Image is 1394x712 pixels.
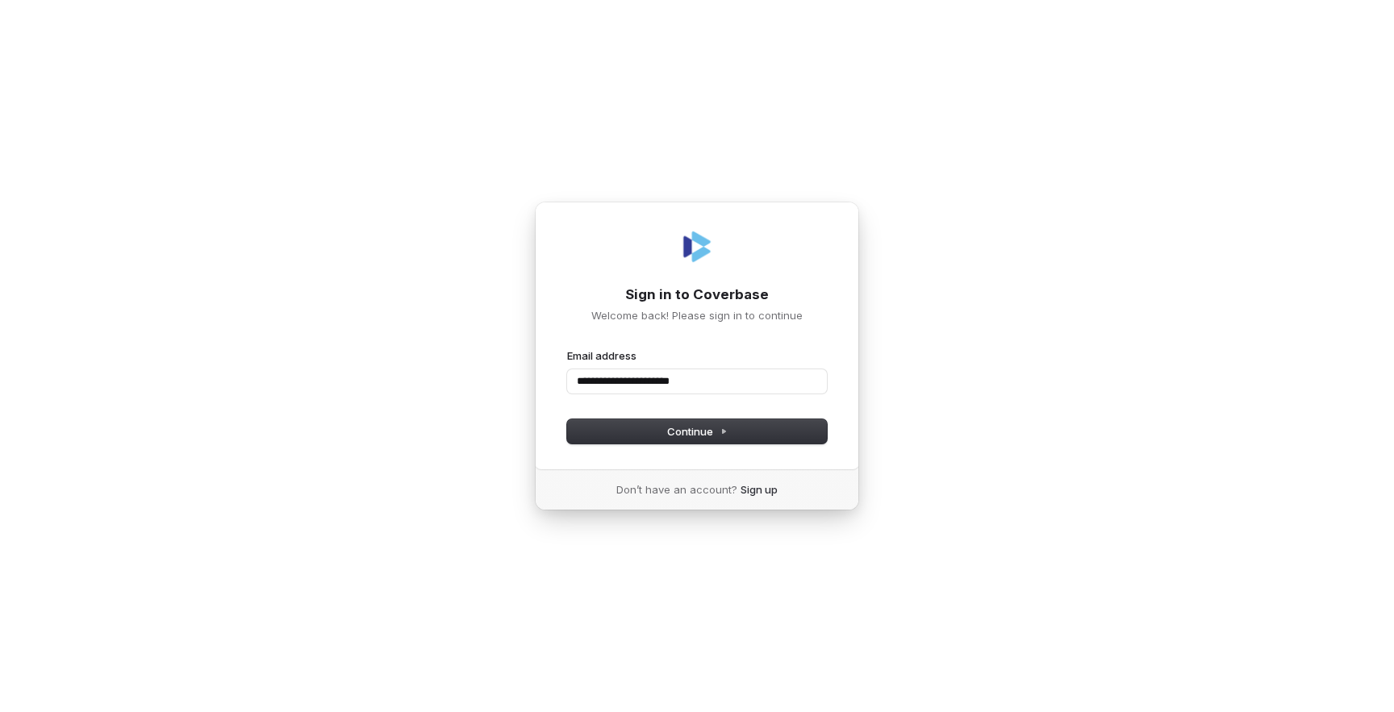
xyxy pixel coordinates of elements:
[741,482,778,497] a: Sign up
[667,424,728,439] span: Continue
[567,308,827,323] p: Welcome back! Please sign in to continue
[616,482,737,497] span: Don’t have an account?
[567,285,827,305] h1: Sign in to Coverbase
[678,227,716,266] img: Coverbase
[567,419,827,443] button: Continue
[567,348,636,363] label: Email address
